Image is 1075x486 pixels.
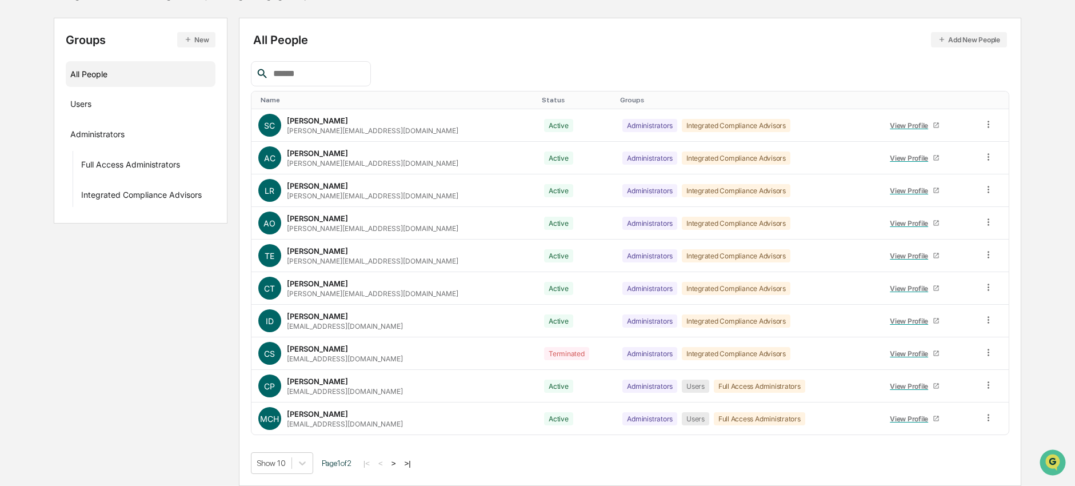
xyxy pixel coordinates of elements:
[264,121,275,130] span: SC
[885,214,945,232] a: View Profile
[682,119,790,132] div: Integrated Compliance Advisors
[287,377,348,386] div: [PERSON_NAME]
[890,252,933,260] div: View Profile
[682,314,790,328] div: Integrated Compliance Advisors
[287,344,348,353] div: [PERSON_NAME]
[70,99,91,113] div: Users
[622,217,677,230] div: Administrators
[94,144,142,156] span: Attestations
[70,129,125,143] div: Administrators
[890,186,933,195] div: View Profile
[7,161,77,182] a: 🔎Data Lookup
[544,282,573,295] div: Active
[622,184,677,197] div: Administrators
[885,377,945,395] a: View Profile
[682,380,709,393] div: Users
[11,167,21,176] div: 🔎
[360,459,373,468] button: |<
[885,312,945,330] a: View Profile
[931,32,1007,47] button: Add New People
[544,412,573,425] div: Active
[287,181,348,190] div: [PERSON_NAME]
[263,218,275,228] span: AO
[287,214,348,223] div: [PERSON_NAME]
[985,96,1004,104] div: Toggle SortBy
[70,65,211,83] div: All People
[682,152,790,165] div: Integrated Compliance Advisors
[39,99,145,108] div: We're available if you need us!
[544,249,573,262] div: Active
[287,159,458,168] div: [PERSON_NAME][EMAIL_ADDRESS][DOMAIN_NAME]
[622,282,677,295] div: Administrators
[622,119,677,132] div: Administrators
[890,154,933,162] div: View Profile
[78,140,146,160] a: 🗄️Attestations
[544,119,573,132] div: Active
[885,345,945,362] a: View Profile
[287,409,348,419] div: [PERSON_NAME]
[890,415,933,423] div: View Profile
[287,387,403,396] div: [EMAIL_ADDRESS][DOMAIN_NAME]
[264,284,275,293] span: CT
[83,145,92,154] div: 🗄️
[81,160,180,173] div: Full Access Administrators
[260,414,279,424] span: MCH
[714,380,805,393] div: Full Access Administrators
[7,140,78,160] a: 🖐️Preclearance
[890,121,933,130] div: View Profile
[11,24,208,42] p: How can we help?
[23,144,74,156] span: Preclearance
[544,314,573,328] div: Active
[287,289,458,298] div: [PERSON_NAME][EMAIL_ADDRESS][DOMAIN_NAME]
[544,184,573,197] div: Active
[544,152,573,165] div: Active
[885,149,945,167] a: View Profile
[883,96,972,104] div: Toggle SortBy
[890,284,933,293] div: View Profile
[885,117,945,134] a: View Profile
[287,116,348,125] div: [PERSON_NAME]
[287,224,458,233] div: [PERSON_NAME][EMAIL_ADDRESS][DOMAIN_NAME]
[682,217,790,230] div: Integrated Compliance Advisors
[261,96,533,104] div: Toggle SortBy
[682,249,790,262] div: Integrated Compliance Advisors
[11,87,32,108] img: 1746055101610-c473b297-6a78-478c-a979-82029cc54cd1
[265,186,274,196] span: LR
[266,316,274,326] span: ID
[885,280,945,297] a: View Profile
[544,217,573,230] div: Active
[714,412,805,425] div: Full Access Administrators
[885,410,945,428] a: View Profile
[375,459,386,468] button: <
[39,87,187,99] div: Start new chat
[287,257,458,265] div: [PERSON_NAME][EMAIL_ADDRESS][DOMAIN_NAME]
[287,246,348,256] div: [PERSON_NAME]
[322,459,351,468] span: Page 1 of 2
[401,459,414,468] button: >|
[265,251,274,261] span: TE
[622,380,677,393] div: Administrators
[682,347,790,360] div: Integrated Compliance Advisors
[682,412,709,425] div: Users
[194,91,208,105] button: Start new chat
[890,382,933,391] div: View Profile
[287,279,348,288] div: [PERSON_NAME]
[287,322,403,330] div: [EMAIL_ADDRESS][DOMAIN_NAME]
[542,96,611,104] div: Toggle SortBy
[264,153,275,163] span: AC
[622,412,677,425] div: Administrators
[622,314,677,328] div: Administrators
[544,380,573,393] div: Active
[890,317,933,325] div: View Profile
[622,249,677,262] div: Administrators
[287,192,458,200] div: [PERSON_NAME][EMAIL_ADDRESS][DOMAIN_NAME]
[287,149,348,158] div: [PERSON_NAME]
[890,219,933,228] div: View Profile
[81,190,202,204] div: Integrated Compliance Advisors
[287,312,348,321] div: [PERSON_NAME]
[388,459,399,468] button: >
[287,354,403,363] div: [EMAIL_ADDRESS][DOMAIN_NAME]
[622,152,677,165] div: Administrators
